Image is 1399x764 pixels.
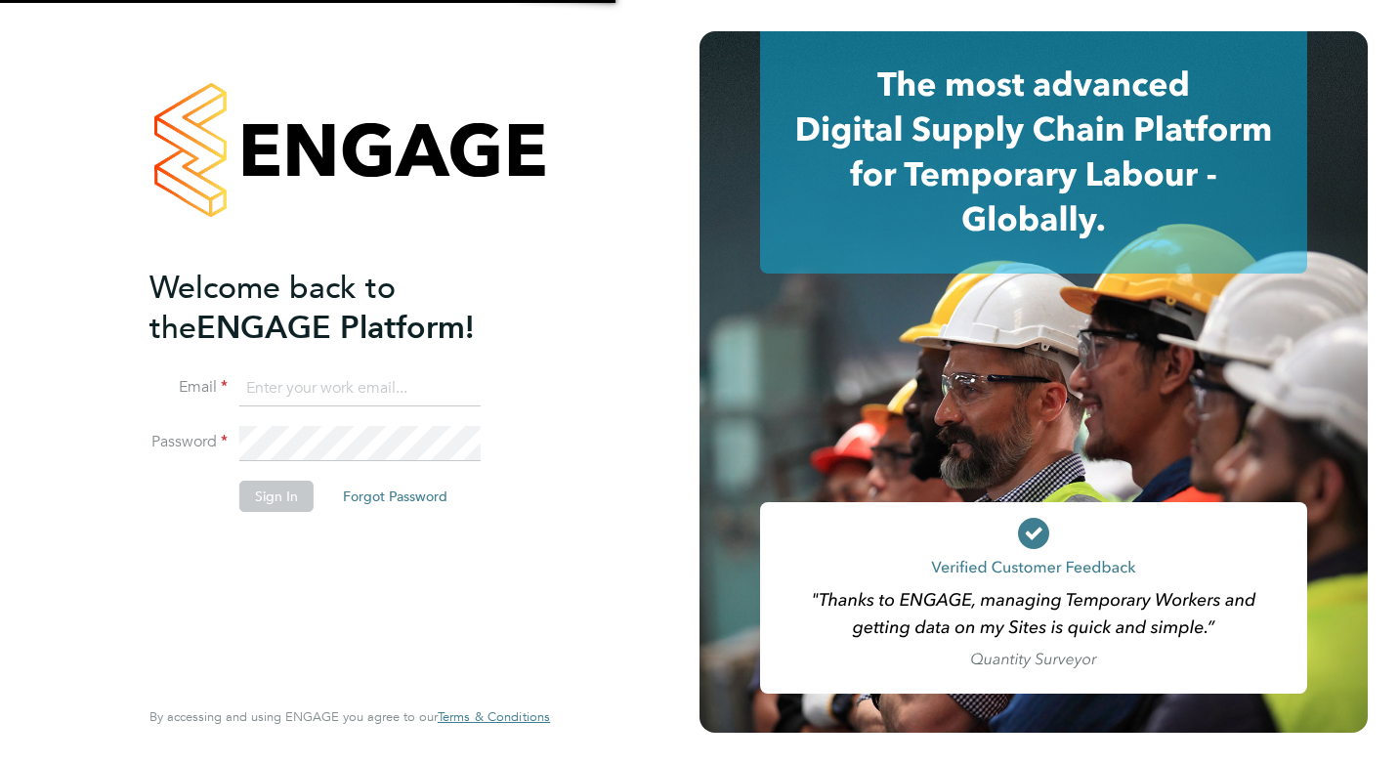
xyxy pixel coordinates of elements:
span: Terms & Conditions [438,708,550,725]
a: Terms & Conditions [438,709,550,725]
label: Password [149,432,228,452]
input: Enter your work email... [239,371,481,406]
label: Email [149,377,228,398]
h2: ENGAGE Platform! [149,268,530,348]
button: Sign In [239,481,314,512]
button: Forgot Password [327,481,463,512]
span: By accessing and using ENGAGE you agree to our [149,708,550,725]
span: Welcome back to the [149,269,396,347]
